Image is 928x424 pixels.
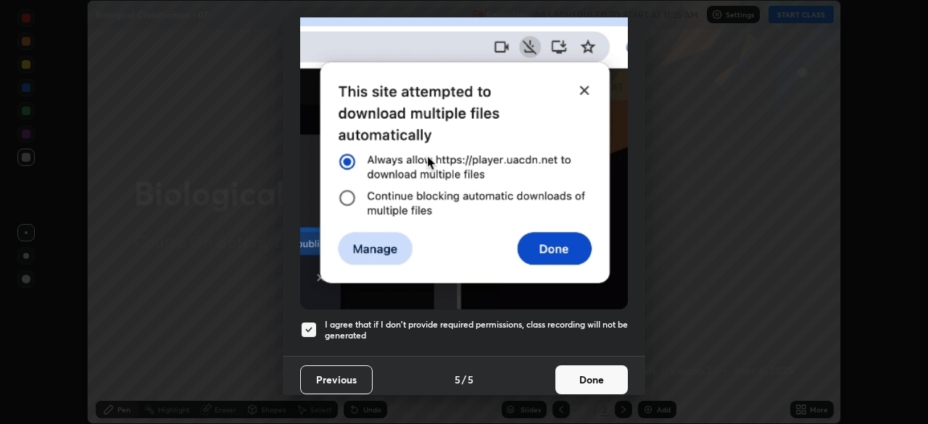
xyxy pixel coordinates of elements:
h5: I agree that if I don't provide required permissions, class recording will not be generated [325,319,628,341]
h4: 5 [468,372,473,387]
h4: / [462,372,466,387]
button: Done [555,365,628,394]
h4: 5 [455,372,460,387]
button: Previous [300,365,373,394]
